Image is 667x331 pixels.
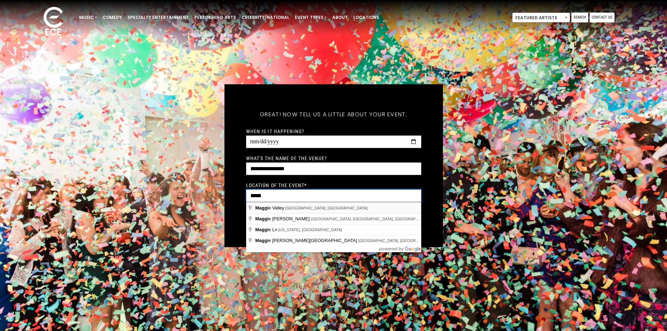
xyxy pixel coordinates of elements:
[358,239,483,243] span: [GEOGRAPHIC_DATA], [GEOGRAPHIC_DATA], [GEOGRAPHIC_DATA]
[255,227,278,232] span: e Ln
[255,216,269,221] span: Maggi
[246,182,307,188] label: Location of the event
[246,155,327,161] label: What's the name of the venue?
[76,12,100,23] a: Music
[255,238,269,243] span: Maggi
[285,206,368,210] span: [GEOGRAPHIC_DATA], [GEOGRAPHIC_DATA]
[192,12,239,23] a: Performing Arts
[239,12,292,23] a: Celebrity/National
[513,13,570,23] span: Featured Artists
[571,13,588,22] a: Search
[329,12,350,23] a: About
[255,227,269,232] span: Maggi
[590,13,614,22] a: Contact Us
[311,217,435,221] span: [GEOGRAPHIC_DATA], [GEOGRAPHIC_DATA], [GEOGRAPHIC_DATA]
[255,216,311,221] span: e [PERSON_NAME]
[246,102,421,127] h5: Great! Now tell us a little about your event.
[255,238,358,243] span: e [PERSON_NAME][GEOGRAPHIC_DATA]
[246,128,305,134] label: When is it happening?
[278,228,342,232] span: [US_STATE], [GEOGRAPHIC_DATA]
[512,13,570,22] span: Featured Artists
[350,12,382,23] a: Locations
[125,12,192,23] a: Specialty Entertainment
[100,12,125,23] a: Comedy
[255,205,269,211] span: Maggi
[36,5,71,39] img: ece_new_logo_whitev2-1.png
[255,205,285,211] span: e Valley
[292,12,329,23] a: Event Types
